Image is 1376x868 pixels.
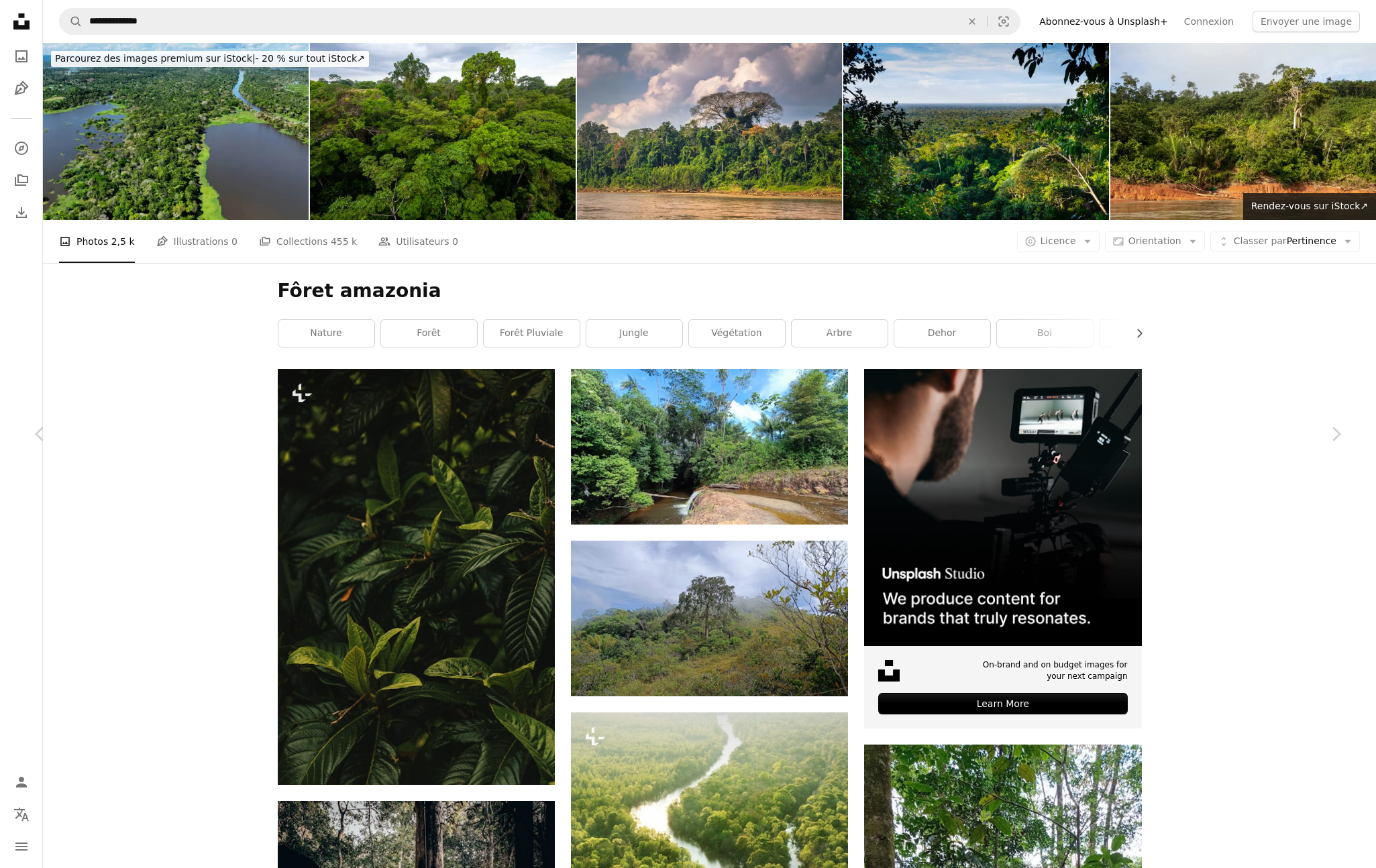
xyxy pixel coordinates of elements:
a: Connexion / S’inscrire [8,769,35,796]
span: Classer par [1234,235,1287,246]
button: Langue [8,801,35,828]
img: une rivière qui coule à travers une forêt verdoyante [571,369,848,525]
img: Magnifique paysage de la forêt amazonienne dans l’État d’Amazonas au Brésil. [43,43,309,220]
a: un gros plan des feuilles d’un arbre [278,570,555,582]
span: Rendez-vous sur iStock ↗ [1251,201,1368,211]
button: Menu [8,833,35,860]
img: Vues de la jungle à l’immensité de la forêt tropicale péruvienne auvents verts, des nuages et du ... [843,43,1109,220]
button: Rechercher sur Unsplash [60,9,83,34]
span: On-brand and on budget images for your next campaign [975,659,1127,682]
form: Rechercher des visuels sur tout le site [59,8,1020,35]
h1: Fôret amazonia [278,279,1142,303]
button: Licence [1017,231,1100,252]
span: 0 [231,234,237,249]
a: terre [1100,320,1196,347]
button: Envoyer une image [1253,11,1360,32]
a: dehor [894,320,990,347]
a: jungle [586,320,682,347]
img: file-1715652217532-464736461acbimage [864,369,1141,646]
span: Parcourez des images premium sur iStock | [55,53,256,64]
a: Une forêt arborée [571,612,848,625]
img: un gros plan des feuilles d’un arbre [278,369,555,785]
a: Rendez-vous sur iStock↗ [1243,193,1376,220]
span: Licence [1041,235,1076,246]
button: Effacer [957,9,987,34]
img: Fleuve flottant par la forêt tropicale verte, Bolivie, parc national de Madidi à l'heure d'or [1110,43,1376,220]
a: Collections [8,167,35,194]
a: Explorer [8,135,35,162]
img: Amazonienne [310,43,576,220]
img: Une forêt arborée [571,541,848,696]
a: forêt [381,320,477,347]
a: Suivant [1295,370,1376,498]
span: - 20 % sur tout iStock ↗ [55,53,365,64]
a: Illustrations 0 [156,220,237,263]
span: 0 [452,234,458,249]
a: une rivière qui coule à travers une forêt verdoyante [571,440,848,452]
button: faire défiler la liste vers la droite [1127,320,1142,347]
a: forêt pluviale [484,320,580,347]
a: Parcourez des images premium sur iStock|- 20 % sur tout iStock↗ [43,43,377,75]
span: Pertinence [1234,235,1336,248]
a: Connexion [1176,11,1242,32]
span: Orientation [1128,235,1181,246]
button: Classer parPertinence [1210,231,1360,252]
a: Photos [8,43,35,70]
a: boi [997,320,1093,347]
img: Parc National de Manu, Pérou - 6 août 2017 : Paysage de la forêt amazonienne dans le Parc Nationa... [577,43,843,220]
a: Historique de téléchargement [8,199,35,226]
a: On-brand and on budget images for your next campaignLearn More [864,369,1141,728]
a: Collections 455 k [259,220,357,263]
a: Abonnez-vous à Unsplash+ [1031,11,1176,32]
div: Learn More [878,693,1127,714]
span: 455 k [331,234,357,249]
img: file-1631678316303-ed18b8b5cb9cimage [878,660,900,682]
a: Illustrations [8,75,35,102]
a: arbre [792,320,888,347]
a: végétation [689,320,785,347]
button: Recherche de visuels [988,9,1020,34]
a: Utilisateurs 0 [378,220,458,263]
a: nature [278,320,374,347]
button: Orientation [1105,231,1205,252]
